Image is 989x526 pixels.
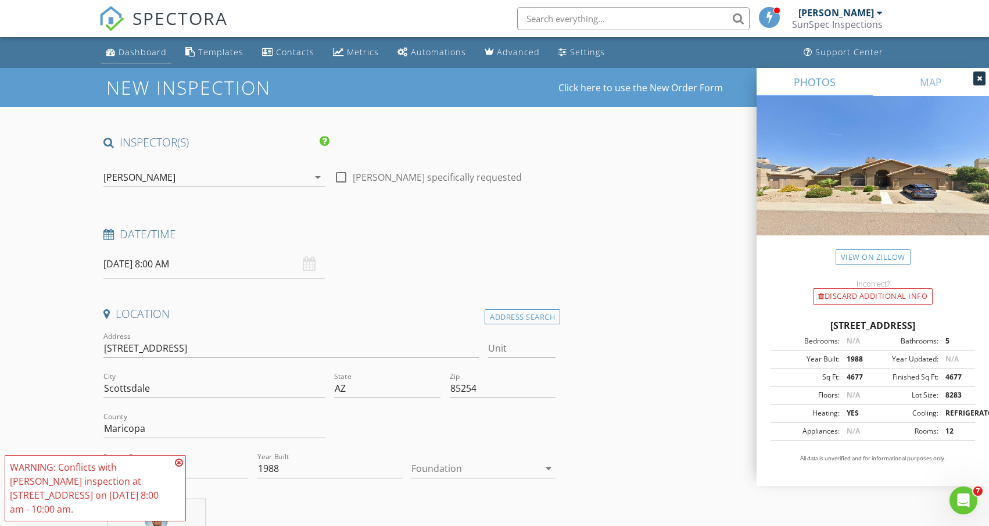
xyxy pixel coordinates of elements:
[774,336,840,346] div: Bedrooms:
[774,390,840,400] div: Floors:
[774,408,840,418] div: Heating:
[973,486,983,496] span: 7
[554,42,610,63] a: Settings
[558,83,723,92] a: Click here to use the New Order Form
[873,354,938,364] div: Year Updated:
[847,426,860,436] span: N/A
[873,372,938,382] div: Finished Sq Ft:
[938,372,972,382] div: 4677
[497,46,540,58] div: Advanced
[328,42,384,63] a: Metrics
[836,249,911,265] a: View on Zillow
[99,16,228,40] a: SPECTORA
[485,309,560,325] div: Address Search
[257,42,319,63] a: Contacts
[847,336,860,346] span: N/A
[873,336,938,346] div: Bathrooms:
[757,68,873,96] a: PHOTOS
[774,426,840,436] div: Appliances:
[198,46,243,58] div: Templates
[276,46,314,58] div: Contacts
[771,319,975,332] div: [STREET_ADDRESS]
[103,250,325,278] input: Select date
[106,77,364,98] h1: New Inspection
[840,408,873,418] div: YES
[847,390,860,400] span: N/A
[840,354,873,364] div: 1988
[774,372,840,382] div: Sq Ft:
[101,42,171,63] a: Dashboard
[799,42,888,63] a: Support Center
[938,390,972,400] div: 8283
[542,461,556,475] i: arrow_drop_down
[771,455,975,463] p: All data is unverified and for informational purposes only.
[480,42,544,63] a: Advanced
[132,6,228,30] span: SPECTORA
[945,354,959,364] span: N/A
[815,46,883,58] div: Support Center
[311,170,325,184] i: arrow_drop_down
[119,46,167,58] div: Dashboard
[813,288,933,305] div: Discard Additional info
[873,426,938,436] div: Rooms:
[873,390,938,400] div: Lot Size:
[792,19,883,30] div: SunSpec Inspections
[10,460,171,516] div: WARNING: Conflicts with [PERSON_NAME] inspection at [STREET_ADDRESS] on [DATE] 8:00 am - 10:00 am.
[938,426,972,436] div: 12
[938,336,972,346] div: 5
[103,172,175,183] div: [PERSON_NAME]
[181,42,248,63] a: Templates
[873,68,989,96] a: MAP
[873,408,938,418] div: Cooling:
[517,7,750,30] input: Search everything...
[757,279,989,288] div: Incorrect?
[798,7,874,19] div: [PERSON_NAME]
[103,135,329,150] h4: INSPECTOR(S)
[99,6,124,31] img: The Best Home Inspection Software - Spectora
[570,46,605,58] div: Settings
[949,486,977,514] iframe: Intercom live chat
[774,354,840,364] div: Year Built:
[411,46,466,58] div: Automations
[103,306,556,321] h4: Location
[393,42,471,63] a: Automations (Basic)
[103,227,556,242] h4: Date/Time
[757,96,989,263] img: streetview
[938,408,972,418] div: REFRIGERATOR
[840,372,873,382] div: 4677
[347,46,379,58] div: Metrics
[353,171,522,183] label: [PERSON_NAME] specifically requested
